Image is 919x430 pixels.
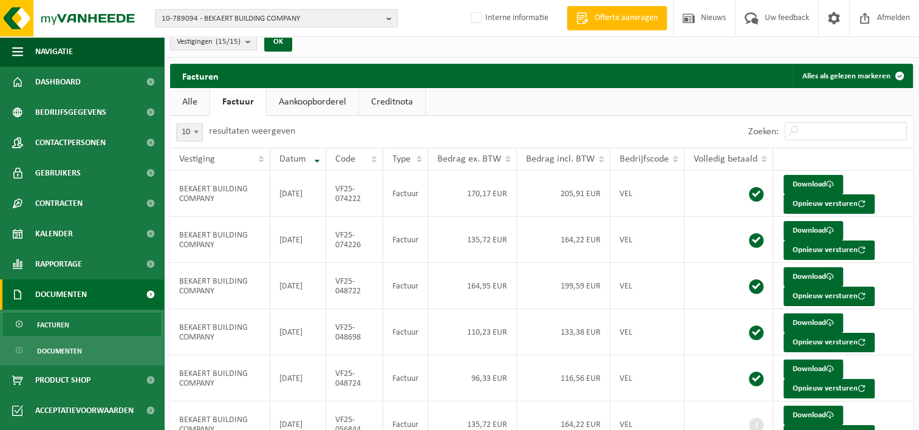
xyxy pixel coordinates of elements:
td: VEL [610,171,685,217]
a: Download [784,313,843,333]
a: Alle [170,88,210,116]
span: Type [392,154,411,164]
span: Kalender [35,219,73,249]
td: VF25-048724 [326,355,383,401]
td: VEL [610,217,685,263]
label: Zoeken: [748,127,779,137]
td: 96,33 EUR [428,355,517,401]
td: VF25-074222 [326,171,383,217]
button: Opnieuw versturen [784,287,875,306]
td: [DATE] [270,263,326,309]
td: 110,23 EUR [428,309,517,355]
td: [DATE] [270,217,326,263]
span: Contracten [35,188,83,219]
td: [DATE] [270,171,326,217]
label: Interne informatie [468,9,548,27]
span: Navigatie [35,36,73,67]
td: BEKAERT BUILDING COMPANY [170,263,270,309]
span: Rapportage [35,249,82,279]
td: VEL [610,309,685,355]
td: Factuur [383,355,428,401]
td: 164,95 EUR [428,263,517,309]
a: Facturen [3,313,161,336]
td: VF25-074226 [326,217,383,263]
td: BEKAERT BUILDING COMPANY [170,309,270,355]
count: (15/15) [216,38,241,46]
span: 10-789094 - BEKAERT BUILDING COMPANY [162,10,381,28]
span: Facturen [37,313,69,336]
span: Code [335,154,355,164]
a: Factuur [210,88,266,116]
td: 199,59 EUR [517,263,610,309]
td: VEL [610,355,685,401]
td: 133,38 EUR [517,309,610,355]
a: Download [784,267,843,287]
span: Vestiging [179,154,215,164]
span: Volledig betaald [694,154,757,164]
a: Download [784,406,843,425]
a: Offerte aanvragen [567,6,667,30]
td: VF25-048698 [326,309,383,355]
a: Download [784,360,843,379]
td: BEKAERT BUILDING COMPANY [170,171,270,217]
label: resultaten weergeven [209,126,295,136]
button: OK [264,32,292,52]
td: VEL [610,263,685,309]
span: Acceptatievoorwaarden [35,395,134,426]
span: 10 [177,124,202,141]
span: Bedrijfsgegevens [35,97,106,128]
span: Bedrag ex. BTW [437,154,501,164]
span: Vestigingen [177,33,241,51]
span: Product Shop [35,365,91,395]
td: 170,17 EUR [428,171,517,217]
td: [DATE] [270,309,326,355]
td: Factuur [383,309,428,355]
span: Documenten [35,279,87,310]
a: Creditnota [359,88,425,116]
button: Opnieuw versturen [784,333,875,352]
td: 116,56 EUR [517,355,610,401]
td: VF25-048722 [326,263,383,309]
td: 205,91 EUR [517,171,610,217]
span: Gebruikers [35,158,81,188]
h2: Facturen [170,64,231,87]
td: 135,72 EUR [428,217,517,263]
span: Contactpersonen [35,128,106,158]
a: Aankoopborderel [267,88,358,116]
a: Download [784,175,843,194]
button: Vestigingen(15/15) [170,32,257,50]
td: BEKAERT BUILDING COMPANY [170,355,270,401]
td: BEKAERT BUILDING COMPANY [170,217,270,263]
button: Opnieuw versturen [784,194,875,214]
td: Factuur [383,217,428,263]
span: 10 [176,123,203,142]
span: Bedrijfscode [620,154,669,164]
td: [DATE] [270,355,326,401]
td: Factuur [383,263,428,309]
a: Download [784,221,843,241]
span: Bedrag incl. BTW [526,154,595,164]
span: Documenten [37,340,82,363]
button: Alles als gelezen markeren [793,64,912,88]
button: 10-789094 - BEKAERT BUILDING COMPANY [155,9,398,27]
span: Offerte aanvragen [592,12,661,24]
td: 164,22 EUR [517,217,610,263]
button: Opnieuw versturen [784,241,875,260]
span: Datum [279,154,306,164]
td: Factuur [383,171,428,217]
a: Documenten [3,339,161,362]
span: Dashboard [35,67,81,97]
button: Opnieuw versturen [784,379,875,398]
